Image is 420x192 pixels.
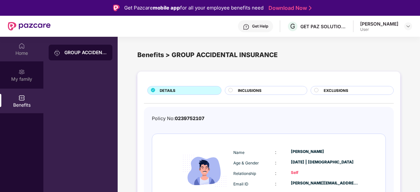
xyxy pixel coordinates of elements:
[18,95,25,101] img: svg+xml;base64,PHN2ZyBpZD0iQmVuZWZpdHMiIHhtbG5zPSJodHRwOi8vd3d3LnczLm9yZy8yMDAwL3N2ZyIgd2lkdGg9Ij...
[268,5,310,11] a: Download Now
[309,5,312,11] img: Stroke
[360,21,398,27] div: [PERSON_NAME]
[152,115,204,122] div: Policy No:
[275,170,276,176] span: :
[300,23,346,30] div: GET PAZ SOLUTIONS PRIVATE LIMTED
[233,150,245,155] span: Name
[233,181,248,186] span: Email ID
[291,149,359,155] div: [PERSON_NAME]
[238,88,262,94] span: INCLUSIONS
[160,88,175,94] span: DETAILS
[291,159,359,165] div: [DATE] | [DEMOGRAPHIC_DATA]
[8,22,51,31] img: New Pazcare Logo
[18,43,25,49] img: svg+xml;base64,PHN2ZyBpZD0iSG9tZSIgeG1sbnM9Imh0dHA6Ly93d3cudzMub3JnLzIwMDAvc3ZnIiB3aWR0aD0iMjAiIG...
[175,116,204,121] span: 0239752107
[233,160,259,165] span: Age & Gender
[360,27,398,32] div: User
[275,181,276,186] span: :
[153,5,180,11] strong: mobile app
[18,69,25,75] img: svg+xml;base64,PHN2ZyB3aWR0aD0iMjAiIGhlaWdodD0iMjAiIHZpZXdCb3g9IjAgMCAyMCAyMCIgZmlsbD0ibm9uZSIgeG...
[113,5,120,11] img: Logo
[406,24,411,29] img: svg+xml;base64,PHN2ZyBpZD0iRHJvcGRvd24tMzJ4MzIiIHhtbG5zPSJodHRwOi8vd3d3LnczLm9yZy8yMDAwL3N2ZyIgd2...
[291,180,359,186] div: [PERSON_NAME][EMAIL_ADDRESS][PERSON_NAME][DOMAIN_NAME]
[64,49,107,56] div: GROUP ACCIDENTAL INSURANCE
[275,160,276,165] span: :
[54,50,60,56] img: svg+xml;base64,PHN2ZyB3aWR0aD0iMjAiIGhlaWdodD0iMjAiIHZpZXdCb3g9IjAgMCAyMCAyMCIgZmlsbD0ibm9uZSIgeG...
[243,24,249,30] img: svg+xml;base64,PHN2ZyBpZD0iSGVscC0zMngzMiIgeG1sbnM9Imh0dHA6Ly93d3cudzMub3JnLzIwMDAvc3ZnIiB3aWR0aD...
[290,22,295,30] span: G
[137,50,400,60] div: Benefits > GROUP ACCIDENTAL INSURANCE
[275,149,276,155] span: :
[252,24,268,29] div: Get Help
[324,88,348,94] span: EXCLUSIONS
[291,170,359,176] div: Self
[233,171,256,176] span: Relationship
[124,4,264,12] div: Get Pazcare for all your employee benefits need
